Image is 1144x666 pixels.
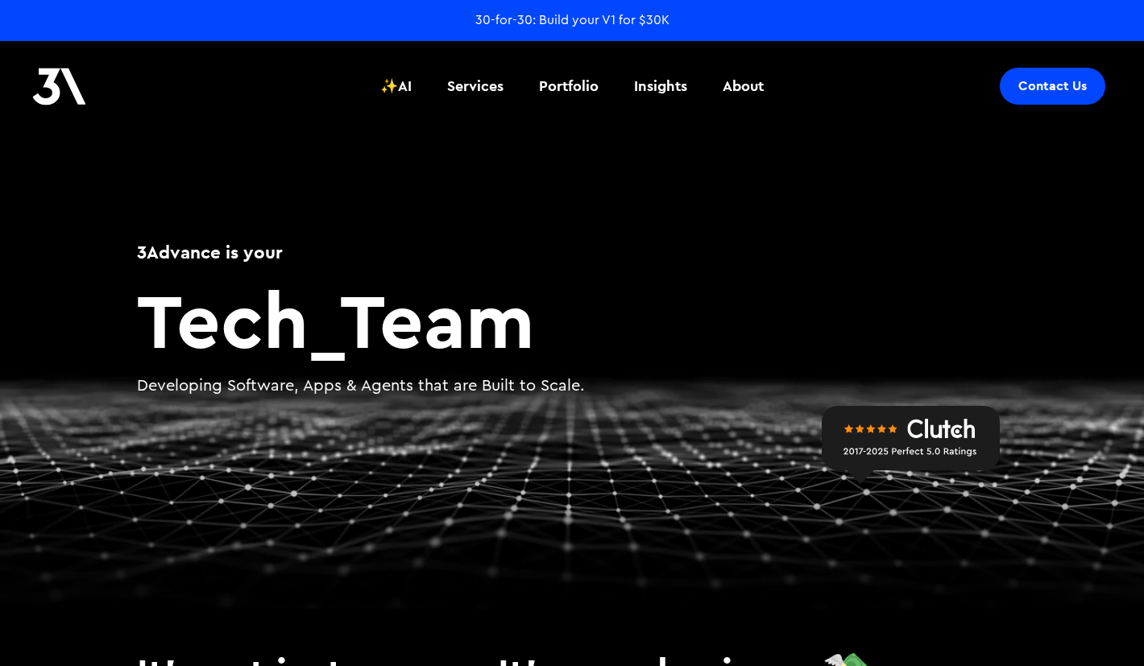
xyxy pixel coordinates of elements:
[137,281,1007,358] h2: Team
[137,271,309,368] span: Tech
[437,56,513,116] a: Services
[1018,78,1087,94] div: Contact Us
[380,76,412,97] div: ✨AI
[624,56,697,116] a: Insights
[137,374,1007,398] p: Developing Software, Apps & Agents that are Built to Scale.
[371,56,421,116] a: ✨AI
[475,11,669,29] a: 30-for-30: Build your V1 for $30K
[723,76,764,97] div: About
[1000,68,1105,105] a: Contact Us
[634,76,687,97] div: Insights
[713,56,773,116] a: About
[539,76,599,97] div: Portfolio
[309,271,340,368] span: _
[137,239,1007,265] h1: 3Advance is your
[529,56,608,116] a: Portfolio
[447,76,504,97] div: Services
